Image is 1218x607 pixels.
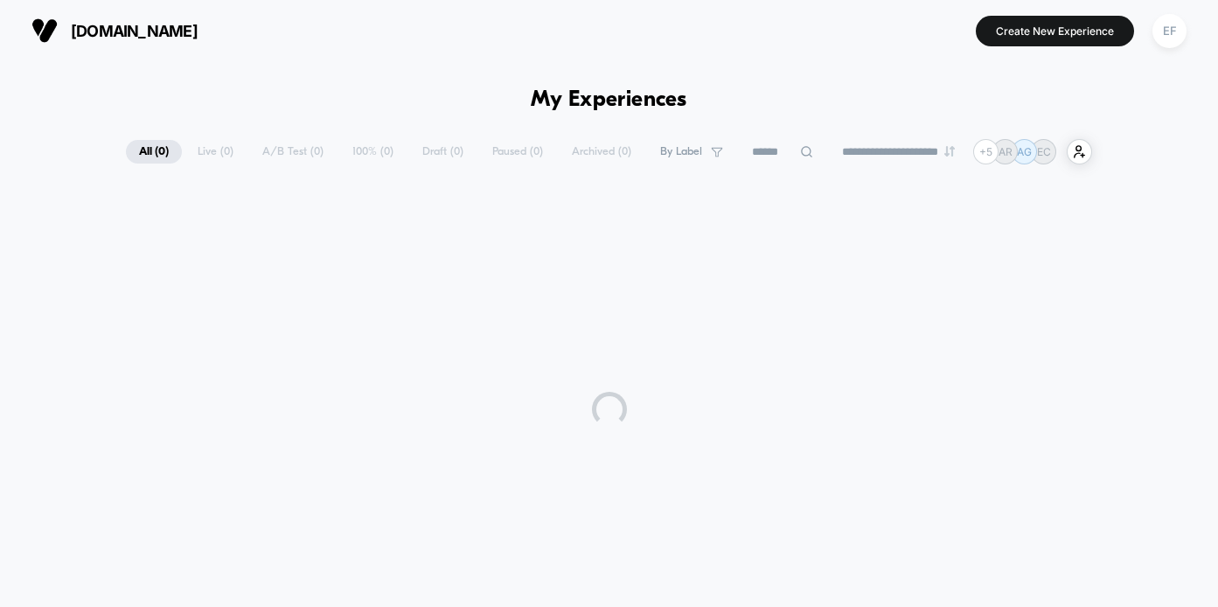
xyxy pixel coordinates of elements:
[1147,13,1192,49] button: EF
[999,145,1013,158] p: AR
[1152,14,1187,48] div: EF
[26,17,203,45] button: [DOMAIN_NAME]
[1017,145,1032,158] p: AG
[71,22,198,40] span: [DOMAIN_NAME]
[126,140,182,164] span: All ( 0 )
[1037,145,1051,158] p: EC
[31,17,58,44] img: Visually logo
[973,139,999,164] div: + 5
[660,145,702,158] span: By Label
[531,87,687,113] h1: My Experiences
[976,16,1134,46] button: Create New Experience
[944,146,955,157] img: end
